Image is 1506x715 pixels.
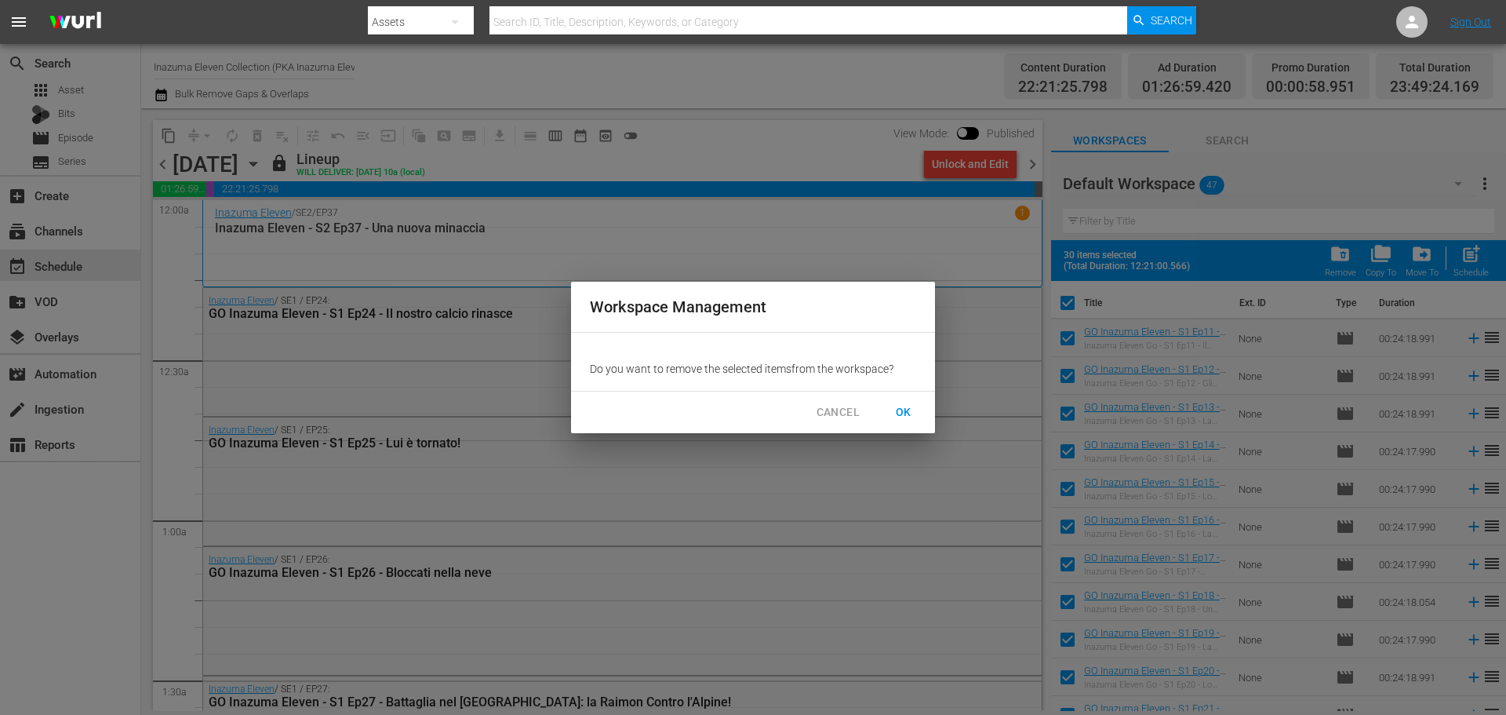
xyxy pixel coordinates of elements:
[590,294,916,319] h2: Workspace Management
[38,4,113,41] img: ans4CAIJ8jUAAAAAAAAAAAAAAAAAAAAAAAAgQb4GAAAAAAAAAAAAAAAAAAAAAAAAJMjXAAAAAAAAAAAAAAAAAAAAAAAAgAT5G...
[1151,6,1192,35] span: Search
[878,398,929,427] button: OK
[891,403,916,422] span: OK
[1450,16,1491,28] a: Sign Out
[817,403,860,422] span: CANCEL
[9,13,28,31] span: menu
[590,361,916,377] p: Do you want to remove the selected item s from the workspace?
[804,398,872,427] button: CANCEL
